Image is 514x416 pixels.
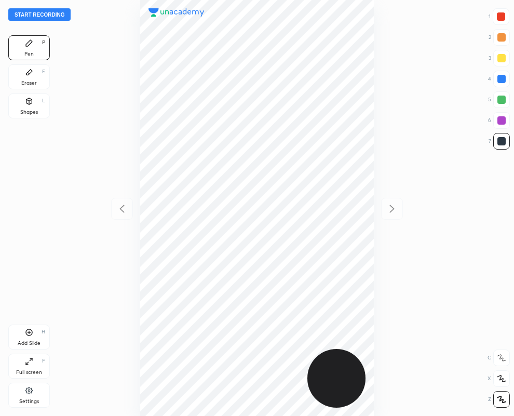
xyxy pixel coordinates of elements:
[20,110,38,115] div: Shapes
[18,341,40,346] div: Add Slide
[16,370,42,375] div: Full screen
[42,40,45,45] div: P
[8,8,71,21] button: Start recording
[488,112,510,129] div: 6
[489,133,510,150] div: 7
[488,391,510,408] div: Z
[489,8,509,25] div: 1
[19,399,39,404] div: Settings
[42,98,45,103] div: L
[24,51,34,57] div: Pen
[42,358,45,364] div: F
[488,91,510,108] div: 5
[488,370,510,387] div: X
[21,80,37,86] div: Eraser
[488,350,510,366] div: C
[148,8,205,17] img: logo.38c385cc.svg
[42,69,45,74] div: E
[489,29,510,46] div: 2
[42,329,45,334] div: H
[489,50,510,66] div: 3
[488,71,510,87] div: 4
